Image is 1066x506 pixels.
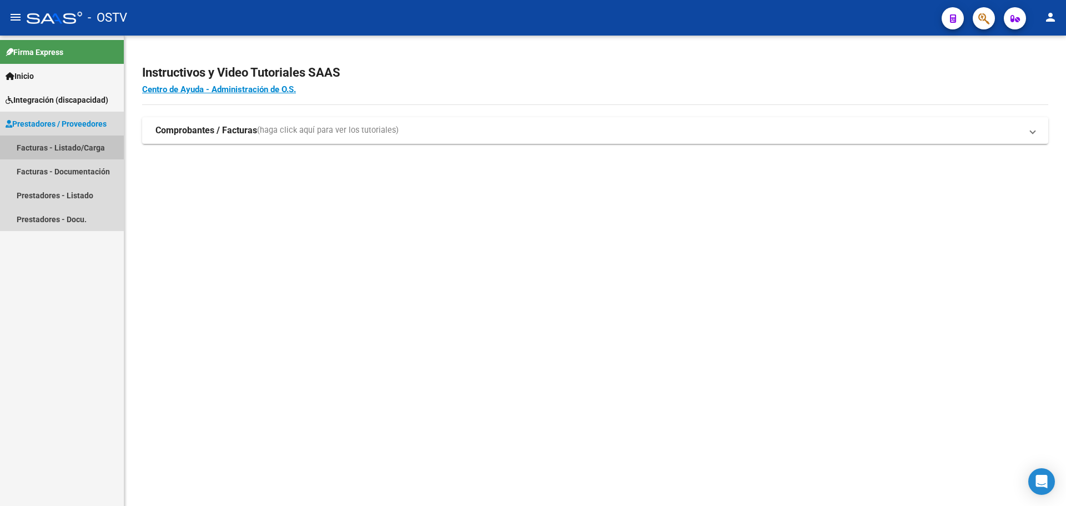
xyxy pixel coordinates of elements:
[142,84,296,94] a: Centro de Ayuda - Administración de O.S.
[1044,11,1057,24] mat-icon: person
[142,117,1048,144] mat-expansion-panel-header: Comprobantes / Facturas(haga click aquí para ver los tutoriales)
[6,94,108,106] span: Integración (discapacidad)
[257,124,399,137] span: (haga click aquí para ver los tutoriales)
[6,70,34,82] span: Inicio
[6,118,107,130] span: Prestadores / Proveedores
[1028,468,1055,495] div: Open Intercom Messenger
[155,124,257,137] strong: Comprobantes / Facturas
[88,6,127,30] span: - OSTV
[9,11,22,24] mat-icon: menu
[6,46,63,58] span: Firma Express
[142,62,1048,83] h2: Instructivos y Video Tutoriales SAAS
